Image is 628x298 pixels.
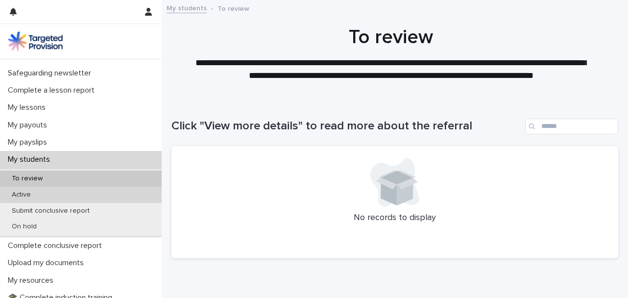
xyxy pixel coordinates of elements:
p: Submit conclusive report [4,207,97,215]
p: Complete a lesson report [4,86,102,95]
a: My students [167,2,207,13]
h1: Click "View more details" to read more about the referral [171,119,521,133]
p: No records to display [183,213,606,223]
p: To review [4,174,50,183]
h1: To review [171,25,611,49]
img: M5nRWzHhSzIhMunXDL62 [8,31,63,51]
p: On hold [4,223,45,231]
input: Search [525,119,618,134]
p: Upload my documents [4,258,92,268]
p: My students [4,155,58,164]
p: My lessons [4,103,53,112]
p: Active [4,191,39,199]
p: Safeguarding newsletter [4,69,99,78]
p: Complete conclusive report [4,241,110,250]
p: My payouts [4,121,55,130]
p: My resources [4,276,61,285]
p: My payslips [4,138,55,147]
p: To review [217,2,249,13]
